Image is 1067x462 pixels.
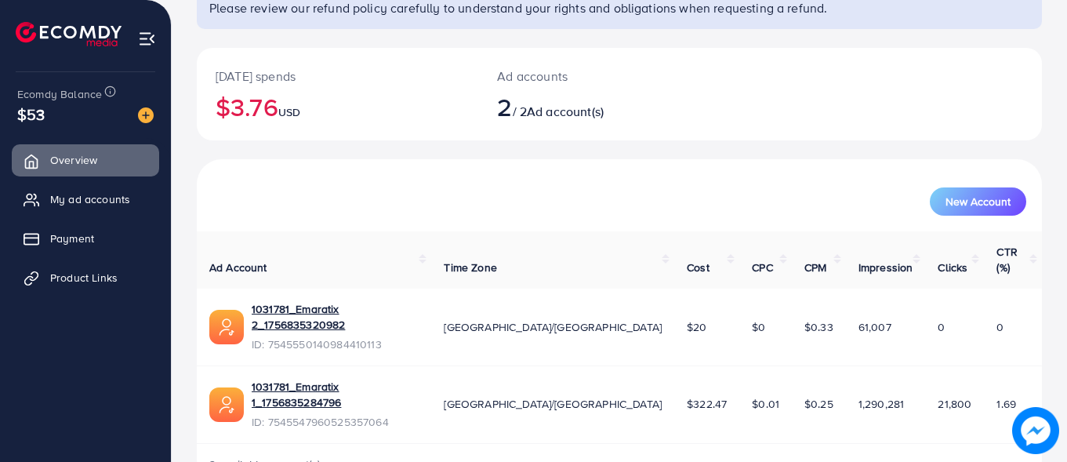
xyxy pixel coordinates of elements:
h2: $3.76 [216,92,459,122]
span: CTR (%) [996,244,1017,275]
span: ID: 7545547960525357064 [252,414,419,430]
span: Time Zone [444,260,496,275]
span: ID: 7545550140984410113 [252,336,419,352]
span: 0 [996,319,1003,335]
span: $53 [17,103,45,126]
a: 1031781_Emaratix 1_1756835284796 [252,379,419,411]
span: 21,800 [938,396,971,412]
p: [DATE] spends [216,67,459,85]
span: 2 [497,89,512,125]
span: Ad account(s) [527,103,604,120]
p: Ad accounts [497,67,671,85]
h2: / 2 [497,92,671,122]
span: CPM [804,260,826,275]
span: $20 [687,319,706,335]
button: New Account [930,187,1026,216]
img: menu [138,30,156,48]
span: 61,007 [858,319,891,335]
img: image [1012,407,1059,454]
span: USD [278,104,300,120]
span: $0 [752,319,765,335]
span: Impression [858,260,913,275]
span: $0.33 [804,319,833,335]
a: 1031781_Emaratix 2_1756835320982 [252,301,419,333]
img: image [138,107,154,123]
span: Ad Account [209,260,267,275]
span: $0.01 [752,396,779,412]
img: ic-ads-acc.e4c84228.svg [209,387,244,422]
span: CPC [752,260,772,275]
a: Product Links [12,262,159,293]
span: Overview [50,152,97,168]
img: ic-ads-acc.e4c84228.svg [209,310,244,344]
span: Payment [50,231,94,246]
span: [GEOGRAPHIC_DATA]/[GEOGRAPHIC_DATA] [444,396,662,412]
a: My ad accounts [12,184,159,215]
span: 0 [938,319,945,335]
span: $322.47 [687,396,727,412]
span: Clicks [938,260,967,275]
span: $0.25 [804,396,833,412]
span: Product Links [50,270,118,286]
span: [GEOGRAPHIC_DATA]/[GEOGRAPHIC_DATA] [444,319,662,335]
span: My ad accounts [50,191,130,207]
a: Payment [12,223,159,254]
span: 1.69 [996,396,1016,412]
img: logo [16,22,122,46]
span: 1,290,281 [858,396,904,412]
span: Ecomdy Balance [17,86,102,102]
span: Cost [687,260,710,275]
a: Overview [12,144,159,176]
span: New Account [945,196,1011,207]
